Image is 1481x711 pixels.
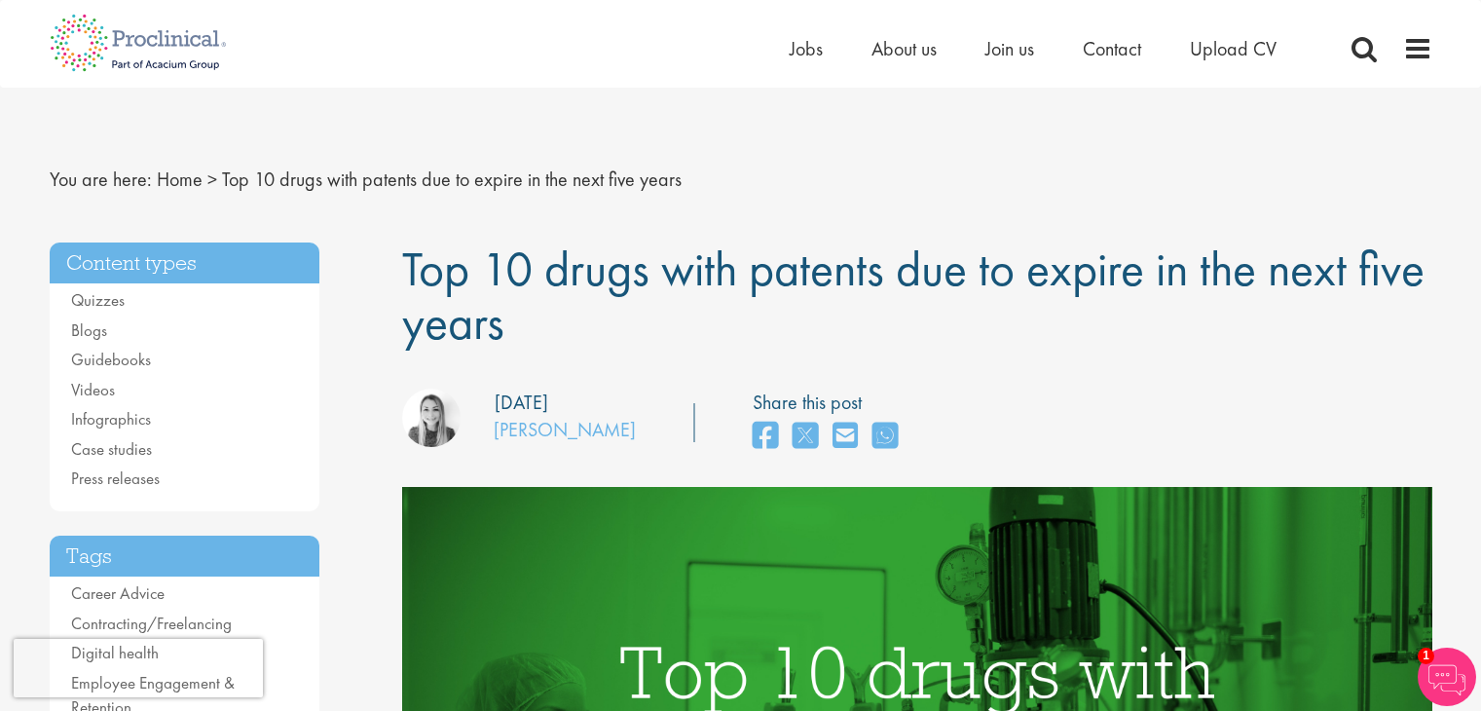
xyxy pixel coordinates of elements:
[222,167,682,192] span: Top 10 drugs with patents due to expire in the next five years
[71,319,107,341] a: Blogs
[71,379,115,400] a: Videos
[71,289,125,311] a: Quizzes
[71,613,232,634] a: Contracting/Freelancing
[71,408,151,430] a: Infographics
[1418,648,1476,706] img: Chatbot
[71,582,165,604] a: Career Advice
[793,416,818,458] a: share on twitter
[790,36,823,61] a: Jobs
[1083,36,1141,61] a: Contact
[50,167,152,192] span: You are here:
[71,438,152,460] a: Case studies
[985,36,1034,61] a: Join us
[71,349,151,370] a: Guidebooks
[1190,36,1277,61] a: Upload CV
[71,468,160,489] a: Press releases
[872,416,898,458] a: share on whats app
[871,36,937,61] a: About us
[50,536,320,578] h3: Tags
[1418,648,1434,664] span: 1
[753,416,778,458] a: share on facebook
[207,167,217,192] span: >
[50,243,320,284] h3: Content types
[833,416,858,458] a: share on email
[402,389,461,447] img: Hannah Burke
[14,639,263,697] iframe: reCAPTCHA
[494,417,636,442] a: [PERSON_NAME]
[495,389,548,417] div: [DATE]
[753,389,907,417] label: Share this post
[402,238,1425,354] span: Top 10 drugs with patents due to expire in the next five years
[157,167,203,192] a: breadcrumb link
